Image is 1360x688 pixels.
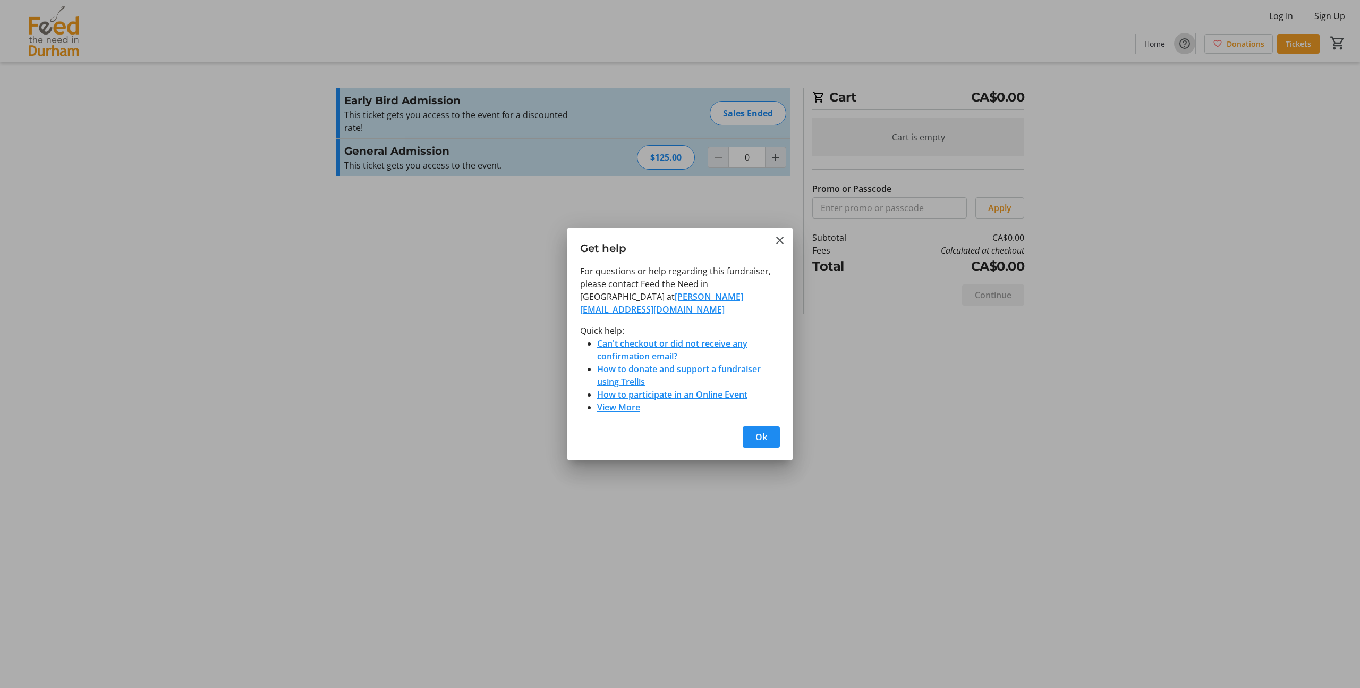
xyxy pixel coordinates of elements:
a: View More [597,401,640,413]
a: How to participate in an Online Event [597,389,747,400]
a: How to donate and support a fundraiser using Trellis [597,363,761,388]
p: For questions or help regarding this fundraiser, please contact Feed the Need in [GEOGRAPHIC_DATA... [580,265,780,316]
p: Quick help: [580,324,780,337]
h3: Get help [567,228,793,264]
span: Ok [755,431,767,443]
a: Can't checkout or did not receive any confirmation email? [597,338,747,362]
button: Ok [743,426,780,448]
button: Close [773,234,786,247]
